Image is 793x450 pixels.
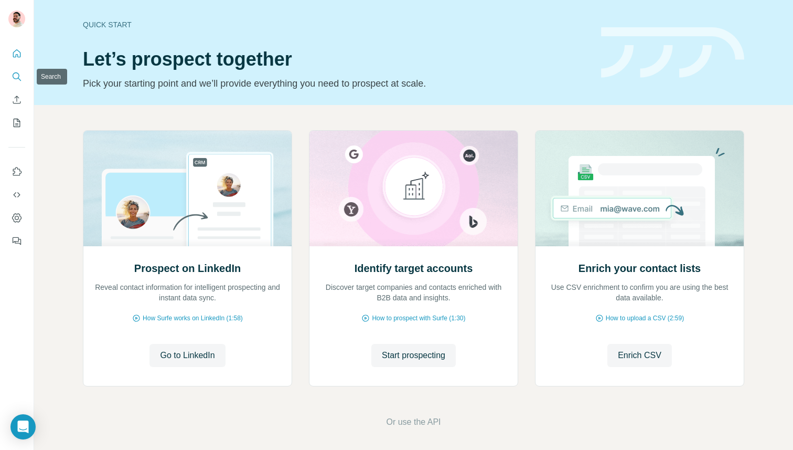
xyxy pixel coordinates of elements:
[607,344,672,367] button: Enrich CSV
[578,261,701,276] h2: Enrich your contact lists
[143,313,243,323] span: How Surfe works on LinkedIn (1:58)
[8,232,25,250] button: Feedback
[309,131,518,246] img: Identify target accounts
[382,349,445,362] span: Start prospecting
[8,208,25,227] button: Dashboard
[134,261,241,276] h2: Prospect on LinkedIn
[601,27,744,78] img: banner
[149,344,225,367] button: Go to LinkedIn
[386,416,441,428] button: Or use the API
[94,282,281,303] p: Reveal contact information for intelligent prospecting and instant data sync.
[372,313,465,323] span: How to prospect with Surfe (1:30)
[8,44,25,63] button: Quick start
[8,11,25,27] img: Avatar
[8,162,25,181] button: Use Surfe on LinkedIn
[535,131,744,246] img: Enrich your contact lists
[546,282,733,303] p: Use CSV enrichment to confirm you are using the best data available.
[83,131,292,246] img: Prospect on LinkedIn
[83,19,588,30] div: Quick start
[8,67,25,86] button: Search
[83,76,588,91] p: Pick your starting point and we’ll provide everything you need to prospect at scale.
[355,261,473,276] h2: Identify target accounts
[8,90,25,109] button: Enrich CSV
[8,113,25,132] button: My lists
[320,282,507,303] p: Discover target companies and contacts enriched with B2B data and insights.
[160,349,215,362] span: Go to LinkedIn
[10,414,36,439] div: Open Intercom Messenger
[618,349,661,362] span: Enrich CSV
[83,49,588,70] h1: Let’s prospect together
[371,344,456,367] button: Start prospecting
[606,313,684,323] span: How to upload a CSV (2:59)
[8,185,25,204] button: Use Surfe API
